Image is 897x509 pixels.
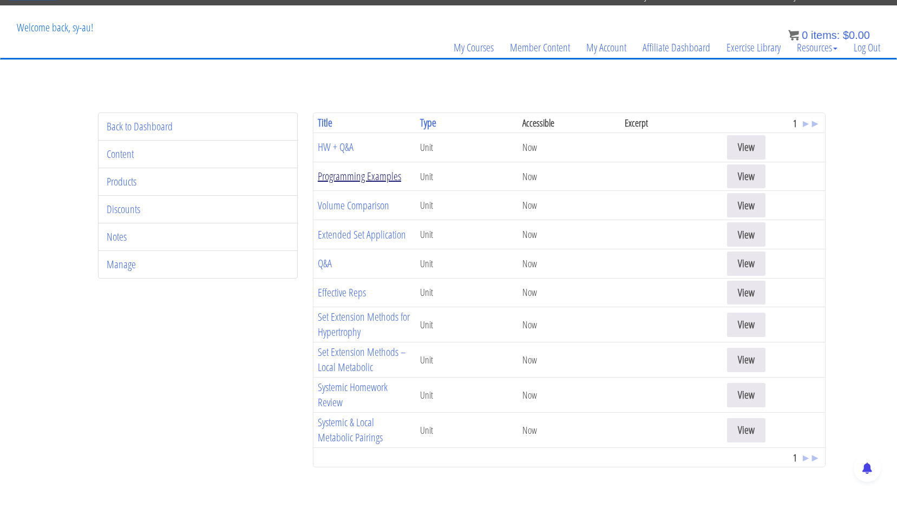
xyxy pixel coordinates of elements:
a: View [727,135,765,160]
a: Discounts [107,202,140,216]
td: Unit [416,220,518,249]
td: Now [518,342,620,377]
span: Excerpt [625,116,648,129]
a: ▸ [803,450,808,465]
td: Unit [416,412,518,447]
a: Log Out [846,22,888,74]
a: View [727,281,765,305]
a: Back to Dashboard [107,119,173,134]
a: My Courses [446,22,502,74]
td: Unit [416,377,518,412]
p: Welcome back, sy-au! [9,6,101,49]
td: Unit [416,190,518,220]
a: Set Extension Methods for Hypertrophy [318,309,410,339]
a: My Account [578,22,634,74]
a: Title [318,115,332,130]
a: Type [420,115,436,130]
a: ▸ [803,116,808,130]
a: Manage [107,257,136,272]
a: Extended Set Application [318,227,406,242]
a: Q&A [318,256,332,270]
td: Now [518,162,620,191]
a: Affiliate Dashboard [634,22,718,74]
a: Set Extension Methods – Local Metabolic [318,345,406,374]
a: Member Content [502,22,578,74]
a: Volume Comparison [318,198,389,213]
span: $ [843,29,849,41]
a: Systemic & Local Metabolic Pairings [318,415,383,445]
span: Accessible [522,116,554,129]
a: View [727,164,765,189]
td: Unit [416,249,518,278]
td: Now [518,190,620,220]
a: Systemic Homework Review [318,380,388,409]
a: View [727,252,765,276]
span: 1 [793,451,797,464]
a: 0 items: $0.00 [788,29,870,41]
a: ► [810,116,821,130]
td: Now [518,278,620,307]
td: Unit [416,162,518,191]
span: 0 [802,29,808,41]
a: View [727,193,765,217]
td: Unit [416,278,518,307]
img: icon11.png [788,30,799,41]
a: View [727,313,765,337]
td: Now [518,249,620,278]
a: Exercise Library [718,22,789,74]
td: Now [518,377,620,412]
a: View [727,348,765,372]
td: Now [518,220,620,249]
a: View [727,222,765,247]
td: Now [518,412,620,447]
bdi: 0.00 [843,29,870,41]
span: 1 [793,117,797,130]
td: Unit [416,342,518,377]
a: Effective Reps [318,285,366,300]
td: Unit [416,133,518,162]
a: ► [810,450,821,465]
a: HW + Q&A [318,140,353,154]
a: View [727,418,765,442]
a: Programming Examples [318,169,401,183]
td: Now [518,307,620,342]
span: items: [811,29,840,41]
td: Now [518,133,620,162]
a: Products [107,174,136,189]
a: Resources [789,22,846,74]
a: Content [107,147,134,161]
a: Notes [107,229,127,244]
a: View [727,383,765,407]
td: Unit [416,307,518,342]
